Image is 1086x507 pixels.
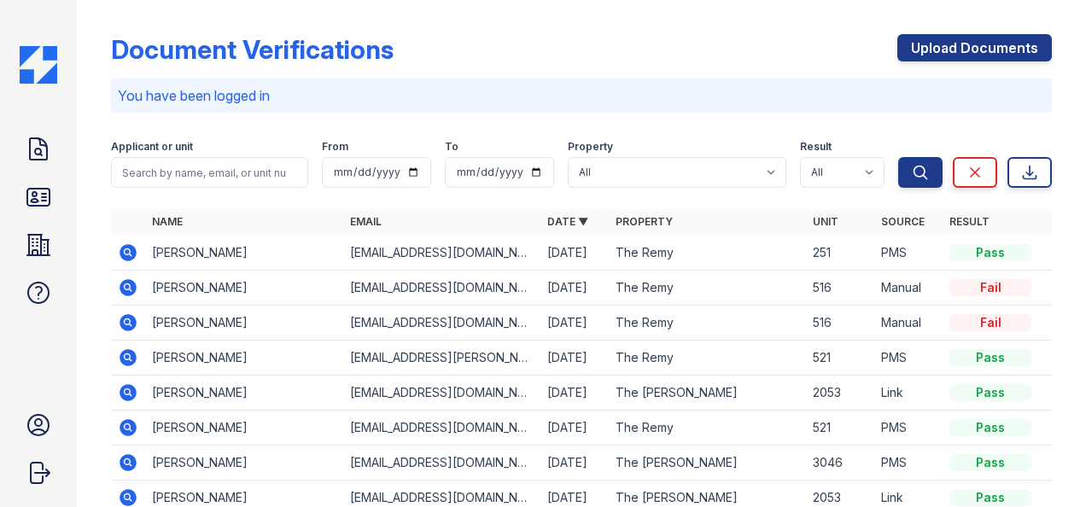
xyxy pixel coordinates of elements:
[609,306,806,341] td: The Remy
[806,411,874,446] td: 521
[145,341,342,376] td: [PERSON_NAME]
[350,215,382,228] a: Email
[145,376,342,411] td: [PERSON_NAME]
[949,314,1031,331] div: Fail
[111,34,394,65] div: Document Verifications
[874,376,943,411] td: Link
[445,140,458,154] label: To
[609,446,806,481] td: The [PERSON_NAME]
[949,349,1031,366] div: Pass
[609,236,806,271] td: The Remy
[806,306,874,341] td: 516
[874,446,943,481] td: PMS
[806,236,874,271] td: 251
[616,215,673,228] a: Property
[343,376,540,411] td: [EMAIL_ADDRESS][DOMAIN_NAME]
[874,271,943,306] td: Manual
[874,341,943,376] td: PMS
[145,271,342,306] td: [PERSON_NAME]
[949,489,1031,506] div: Pass
[540,271,609,306] td: [DATE]
[540,236,609,271] td: [DATE]
[145,306,342,341] td: [PERSON_NAME]
[540,341,609,376] td: [DATE]
[540,446,609,481] td: [DATE]
[881,215,925,228] a: Source
[118,85,1045,106] p: You have been logged in
[540,376,609,411] td: [DATE]
[800,140,832,154] label: Result
[145,411,342,446] td: [PERSON_NAME]
[949,419,1031,436] div: Pass
[949,454,1031,471] div: Pass
[609,341,806,376] td: The Remy
[343,236,540,271] td: [EMAIL_ADDRESS][DOMAIN_NAME]
[806,271,874,306] td: 516
[949,384,1031,401] div: Pass
[343,341,540,376] td: [EMAIL_ADDRESS][PERSON_NAME][DOMAIN_NAME]
[152,215,183,228] a: Name
[547,215,588,228] a: Date ▼
[343,446,540,481] td: [EMAIL_ADDRESS][DOMAIN_NAME]
[145,446,342,481] td: [PERSON_NAME]
[540,411,609,446] td: [DATE]
[322,140,348,154] label: From
[568,140,613,154] label: Property
[540,306,609,341] td: [DATE]
[874,306,943,341] td: Manual
[111,157,308,188] input: Search by name, email, or unit number
[20,46,57,84] img: CE_Icon_Blue-c292c112584629df590d857e76928e9f676e5b41ef8f769ba2f05ee15b207248.png
[874,236,943,271] td: PMS
[145,236,342,271] td: [PERSON_NAME]
[609,411,806,446] td: The Remy
[874,411,943,446] td: PMS
[609,271,806,306] td: The Remy
[897,34,1052,61] a: Upload Documents
[343,306,540,341] td: [EMAIL_ADDRESS][DOMAIN_NAME]
[609,376,806,411] td: The [PERSON_NAME]
[949,215,990,228] a: Result
[343,271,540,306] td: [EMAIL_ADDRESS][DOMAIN_NAME]
[813,215,838,228] a: Unit
[949,244,1031,261] div: Pass
[806,376,874,411] td: 2053
[111,140,193,154] label: Applicant or unit
[806,446,874,481] td: 3046
[949,279,1031,296] div: Fail
[343,411,540,446] td: [EMAIL_ADDRESS][DOMAIN_NAME]
[806,341,874,376] td: 521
